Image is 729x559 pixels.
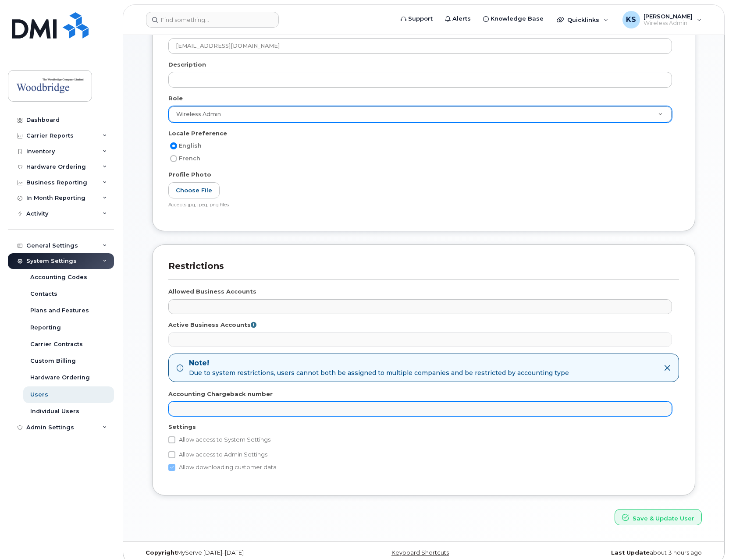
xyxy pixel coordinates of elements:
label: Accounting Chargeback number [168,390,273,398]
label: Active Business Accounts [168,321,256,329]
div: Accepts jpg, jpeg, png files [168,202,672,209]
label: Allow access to Admin Settings [168,449,267,460]
input: Find something... [146,12,279,28]
span: French [179,155,200,162]
span: Wireless Admin [171,110,221,118]
label: Allow access to System Settings [168,435,270,445]
div: about 3 hours ago [519,549,708,556]
span: English [179,142,202,149]
span: Quicklinks [567,16,599,23]
a: Keyboard Shortcuts [391,549,449,556]
label: Allowed Business Accounts [168,287,256,296]
input: Allow access to System Settings [168,436,175,443]
span: Due to system restrictions, users cannot both be assigned to multiple companies and be restricted... [189,368,569,377]
span: Knowledge Base [491,14,544,23]
a: Knowledge Base [477,10,550,28]
h3: Restrictions [168,261,679,279]
label: Settings [168,423,196,431]
button: Save & Update User [615,509,702,525]
span: Wireless Admin [644,20,693,27]
label: Role [168,94,183,103]
input: Allow access to Admin Settings [168,451,175,458]
i: Accounts adjusted to view over the interface. If none selected then all information of allowed ac... [251,322,256,328]
a: Wireless Admin [169,106,672,122]
strong: Note! [189,358,569,368]
div: Keith Siu [616,11,708,28]
span: [PERSON_NAME] [644,13,693,20]
label: Choose File [168,182,220,198]
input: French [170,155,177,162]
label: Allow downloading customer data [168,462,277,473]
span: KS [626,14,636,25]
input: English [170,142,177,149]
label: Locale Preference [168,129,227,138]
span: Alerts [452,14,471,23]
strong: Last Update [611,549,650,556]
label: Description [168,60,206,69]
span: Support [408,14,433,23]
div: Quicklinks [551,11,615,28]
label: Profile Photo [168,170,211,179]
a: Support [395,10,439,28]
a: Alerts [439,10,477,28]
strong: Copyright [146,549,177,556]
div: MyServe [DATE]–[DATE] [139,549,329,556]
input: Allow downloading customer data [168,464,175,471]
